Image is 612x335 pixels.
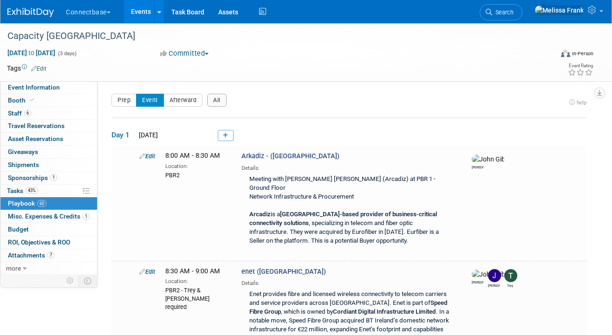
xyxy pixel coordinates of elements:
span: Event Information [8,84,60,91]
div: Event Format [508,48,594,62]
span: [DATE] [DATE] [7,49,56,57]
button: Committed [157,49,212,58]
a: Tasks43% [0,185,97,197]
td: Tags [7,64,46,73]
a: Shipments [0,159,97,171]
span: Attachments [8,251,54,259]
button: Prep [111,94,137,107]
span: Playbook [8,200,46,207]
div: Details: [241,161,456,172]
a: Edit [139,268,155,275]
span: Booth [8,97,36,104]
div: PBR2 - Trey & [PERSON_NAME] required [165,285,228,311]
span: 8:00 AM - 8:30 AM [165,152,220,160]
span: more [6,264,21,272]
span: 6 [24,110,31,116]
button: Afterward [163,94,203,107]
span: Tasks [7,187,38,194]
b: Arcadiz [249,211,271,218]
div: Meeting with [PERSON_NAME] [PERSON_NAME] (Arcadiz) at PBR 1 - Ground Floor Network Infrastructure... [241,172,456,249]
a: Budget [0,223,97,236]
div: John Giblin [472,164,483,170]
img: Melissa Frank [534,5,584,15]
a: Asset Reservations [0,133,97,145]
a: Travel Reservations [0,120,97,132]
div: PBR2 [165,170,228,180]
div: In-Person [572,50,593,57]
span: Asset Reservations [8,135,63,142]
span: 7 [47,251,54,258]
a: Event Information [0,81,97,94]
a: Edit [139,153,155,160]
span: Sponsorships [8,174,57,181]
span: to [27,49,36,57]
img: John Giblin [472,270,504,279]
b: Cordiant Digital Infrastructure Limited [333,308,436,315]
a: Search [480,4,522,20]
span: 43% [26,187,38,194]
span: Staff [8,110,31,117]
div: Location: [165,276,228,285]
a: Giveaways [0,146,97,158]
span: enet ([GEOGRAPHIC_DATA]) [241,268,326,276]
span: Shipments [8,161,39,168]
div: James Grant [488,282,500,288]
span: Budget [8,225,29,233]
img: Format-Inperson.png [561,50,570,57]
img: Trey Willis [504,269,517,282]
div: Location: [165,161,228,170]
b: [GEOGRAPHIC_DATA]-based provider of business-critical connectivity solutions [249,211,437,226]
div: John Giblin [472,279,483,285]
a: Playbook60 [0,197,97,210]
span: 1 [50,174,57,181]
a: more [0,262,97,275]
button: Event [136,94,164,107]
a: Misc. Expenses & Credits1 [0,210,97,223]
a: Edit [31,65,46,72]
span: Day 1 [111,130,135,140]
span: 60 [37,200,46,207]
a: ROI, Objectives & ROO [0,236,97,249]
a: Attachments7 [0,249,97,262]
span: 1 [83,213,90,220]
div: Details: [241,277,456,287]
img: ExhibitDay [7,8,54,17]
div: Trey Willis [504,282,516,288]
span: (3 days) [57,51,77,57]
a: Staff6 [0,107,97,120]
i: Booth reservation complete [30,97,34,103]
div: Capacity [GEOGRAPHIC_DATA] [4,28,543,45]
img: John Giblin [472,155,504,164]
span: Search [492,9,514,16]
a: Sponsorships1 [0,172,97,184]
div: Event Rating [568,64,593,68]
span: Misc. Expenses & Credits [8,213,90,220]
td: Personalize Event Tab Strip [62,275,78,287]
span: Travel Reservations [8,122,65,129]
td: Toggle Event Tabs [78,275,98,287]
span: Arkadiz - ([GEOGRAPHIC_DATA]) [241,152,339,160]
span: 8:30 AM - 9:00 AM [165,267,220,275]
span: Giveaways [8,148,38,155]
button: All [207,94,227,107]
span: ROI, Objectives & ROO [8,238,70,246]
img: James Grant [488,269,501,282]
a: Booth [0,94,97,107]
span: help [577,99,586,106]
span: [DATE] [136,131,158,139]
